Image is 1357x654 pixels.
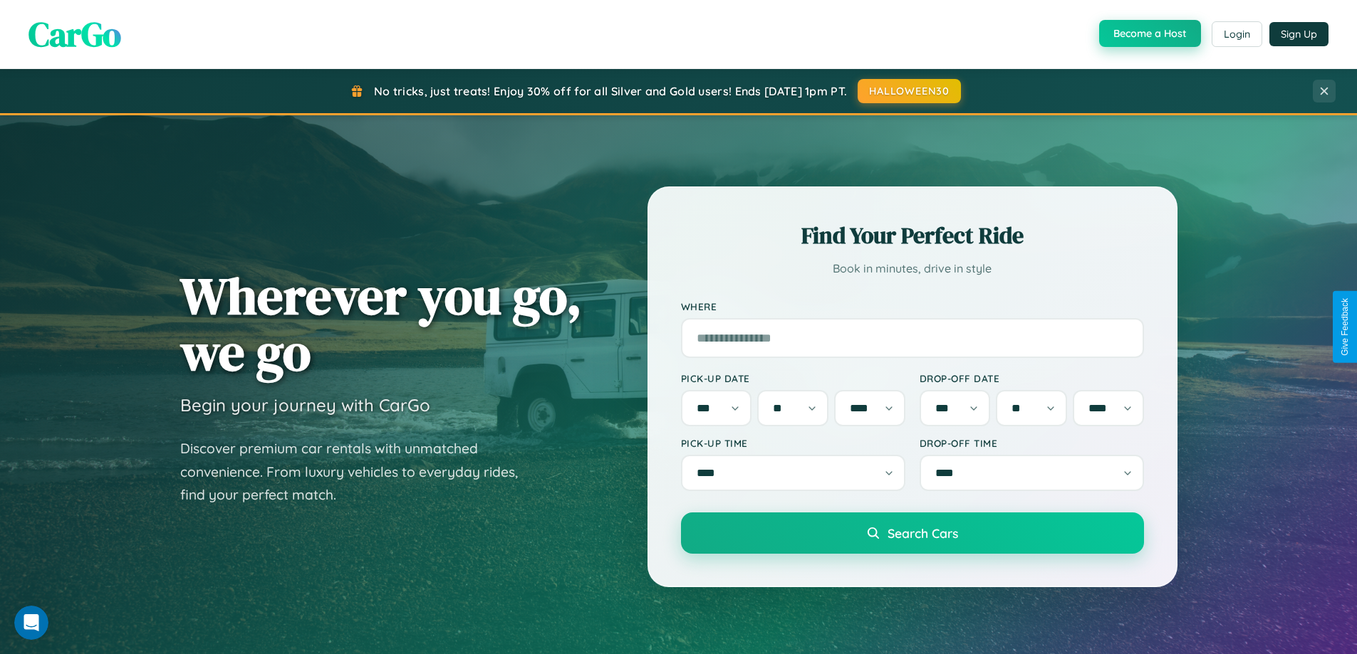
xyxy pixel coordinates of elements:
h1: Wherever you go, we go [180,268,582,380]
button: Become a Host [1099,20,1201,47]
p: Discover premium car rentals with unmatched convenience. From luxury vehicles to everyday rides, ... [180,437,536,507]
button: Sign Up [1269,22,1329,46]
label: Pick-up Date [681,372,905,384]
button: Login [1212,21,1262,47]
p: Book in minutes, drive in style [681,258,1144,279]
h3: Begin your journey with CarGo [180,394,430,416]
label: Where [681,300,1144,312]
button: Search Cars [681,512,1144,554]
label: Drop-off Time [920,437,1144,449]
span: CarGo [28,11,121,58]
label: Drop-off Date [920,372,1144,384]
span: Search Cars [888,525,958,541]
button: HALLOWEEN30 [858,79,961,103]
h2: Find Your Perfect Ride [681,220,1144,251]
label: Pick-up Time [681,437,905,449]
div: Give Feedback [1340,298,1350,356]
span: No tricks, just treats! Enjoy 30% off for all Silver and Gold users! Ends [DATE] 1pm PT. [374,84,847,98]
iframe: Intercom live chat [14,606,48,640]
